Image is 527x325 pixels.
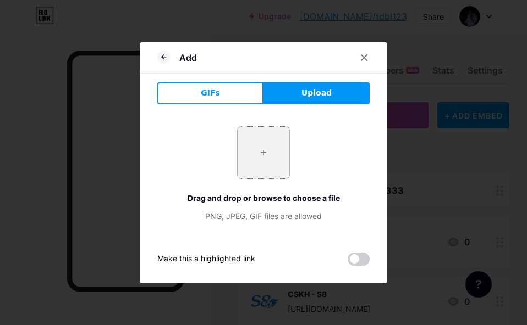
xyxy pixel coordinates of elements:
div: Add [179,51,197,64]
div: Drag and drop or browse to choose a file [157,192,370,204]
span: Upload [301,87,332,99]
div: Make this a highlighted link [157,253,255,266]
div: PNG, JPEG, GIF files are allowed [157,210,370,222]
span: GIFs [201,87,220,99]
button: Upload [263,82,370,104]
button: GIFs [157,82,263,104]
